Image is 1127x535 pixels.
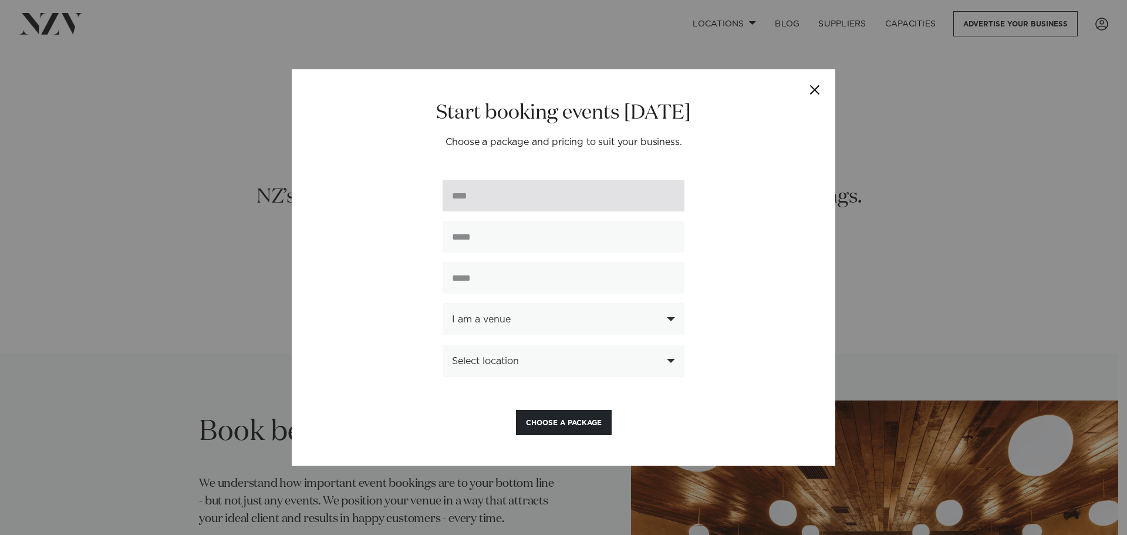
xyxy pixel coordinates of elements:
[322,100,805,126] h2: Start booking events [DATE]
[452,356,662,366] div: Select location
[452,314,662,325] div: I am a venue
[794,69,835,110] button: Close
[516,410,612,435] button: Choose a Package
[322,135,805,150] p: Choose a package and pricing to suit your business.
